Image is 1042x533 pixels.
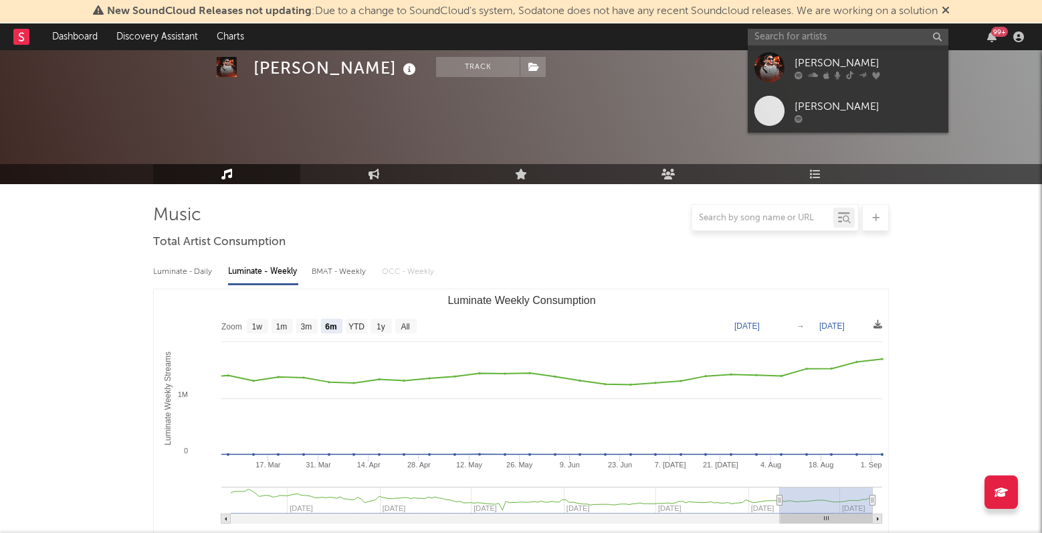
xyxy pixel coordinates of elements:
[797,321,805,331] text: →
[456,461,483,469] text: 12. May
[987,31,997,42] button: 99+
[325,322,336,331] text: 6m
[861,461,882,469] text: 1. Sep
[608,461,632,469] text: 23. Jun
[748,46,948,89] a: [PERSON_NAME]
[207,23,253,50] a: Charts
[436,57,520,77] button: Track
[178,390,188,398] text: 1M
[276,322,288,331] text: 1m
[760,461,781,469] text: 4. Aug
[153,260,215,283] div: Luminate - Daily
[942,6,950,17] span: Dismiss
[252,322,263,331] text: 1w
[506,461,533,469] text: 26. May
[255,461,281,469] text: 17. Mar
[163,352,173,445] text: Luminate Weekly Streams
[377,322,385,331] text: 1y
[734,321,760,331] text: [DATE]
[107,6,938,17] span: : Due to a change to SoundCloud's system, Sodatone does not have any recent Soundcloud releases. ...
[306,461,331,469] text: 31. Mar
[809,461,833,469] text: 18. Aug
[228,260,298,283] div: Luminate - Weekly
[819,321,845,331] text: [DATE]
[407,461,431,469] text: 28. Apr
[43,23,107,50] a: Dashboard
[401,322,409,331] text: All
[560,461,580,469] text: 9. Jun
[655,461,686,469] text: 7. [DATE]
[795,99,942,115] div: [PERSON_NAME]
[748,89,948,133] a: [PERSON_NAME]
[301,322,312,331] text: 3m
[991,27,1008,37] div: 99 +
[312,260,369,283] div: BMAT - Weekly
[795,56,942,72] div: [PERSON_NAME]
[107,23,207,50] a: Discovery Assistant
[748,29,948,46] input: Search for artists
[348,322,364,331] text: YTD
[253,57,419,79] div: [PERSON_NAME]
[153,234,286,250] span: Total Artist Consumption
[447,295,595,306] text: Luminate Weekly Consumption
[221,322,242,331] text: Zoom
[357,461,381,469] text: 14. Apr
[703,461,738,469] text: 21. [DATE]
[692,213,833,224] input: Search by song name or URL
[184,447,188,455] text: 0
[107,6,312,17] span: New SoundCloud Releases not updating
